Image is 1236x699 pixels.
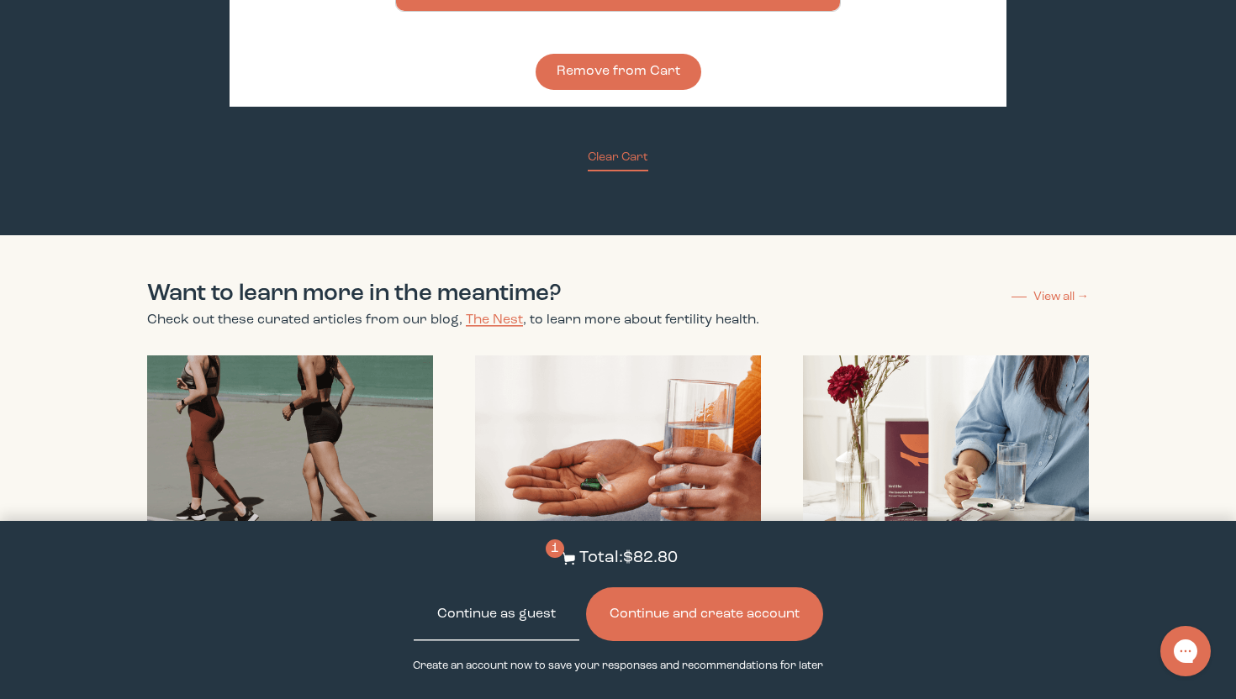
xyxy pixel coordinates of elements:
[147,355,433,565] img: How to prep for IVF with tips from an ND
[466,313,523,327] a: The Nest
[475,355,761,565] img: Can you take a prenatal even if you're not pregnant?
[147,277,759,311] h2: Want to learn more in the meantime?
[414,587,579,641] button: Continue as guest
[546,539,564,558] span: 1
[1012,288,1089,305] a: View all →
[586,587,823,641] button: Continue and create account
[147,311,759,330] p: Check out these curated articles from our blog, , to learn more about fertility health.
[579,546,678,570] p: Total: $82.80
[588,149,648,171] button: Clear Cart
[1152,620,1219,682] iframe: Gorgias live chat messenger
[536,54,701,90] button: Remove from Cart
[413,658,823,674] p: Create an account now to save your responses and recommendations for later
